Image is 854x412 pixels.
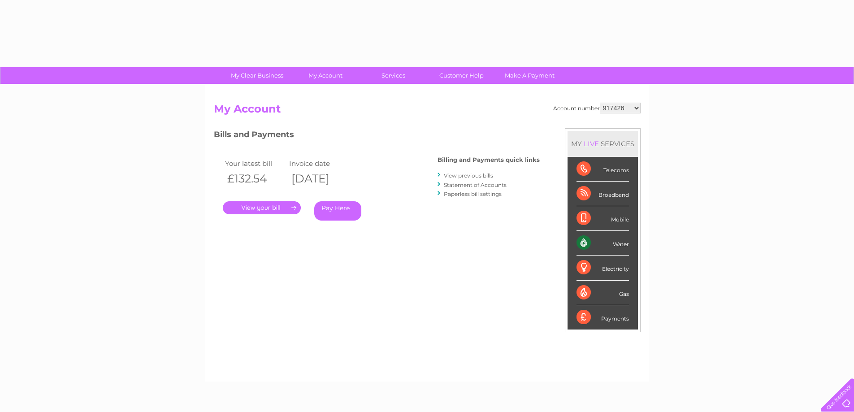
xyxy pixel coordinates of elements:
th: £132.54 [223,169,287,188]
div: Payments [577,305,629,330]
div: MY SERVICES [568,131,638,156]
td: Your latest bill [223,157,287,169]
div: Mobile [577,206,629,231]
div: Electricity [577,256,629,280]
div: Broadband [577,182,629,206]
h4: Billing and Payments quick links [438,156,540,163]
div: Water [577,231,629,256]
div: Gas [577,281,629,305]
div: Account number [553,103,641,113]
h3: Bills and Payments [214,128,540,144]
td: Invoice date [287,157,351,169]
div: LIVE [582,139,601,148]
a: My Clear Business [220,67,294,84]
a: Make A Payment [493,67,567,84]
a: Pay Here [314,201,361,221]
a: Statement of Accounts [444,182,507,188]
div: Telecoms [577,157,629,182]
a: Paperless bill settings [444,191,502,197]
a: Services [356,67,430,84]
a: . [223,201,301,214]
a: Customer Help [425,67,499,84]
h2: My Account [214,103,641,120]
th: [DATE] [287,169,351,188]
a: My Account [288,67,362,84]
a: View previous bills [444,172,493,179]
